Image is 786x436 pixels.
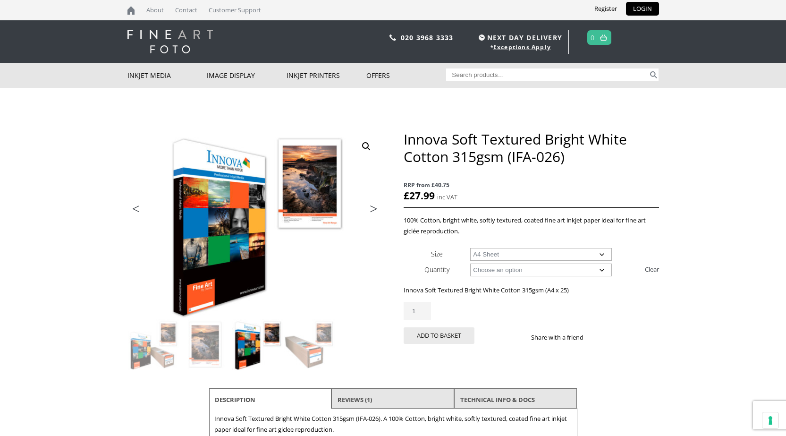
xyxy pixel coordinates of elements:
img: facebook sharing button [595,333,602,341]
a: LOGIN [626,2,659,16]
bdi: 27.99 [404,189,435,202]
a: Clear options [645,262,659,277]
p: Innova Soft Textured Bright White Cotton 315gsm (IFA-026). A 100% Cotton, bright white, softly te... [214,413,572,435]
a: Image Display [207,63,287,88]
span: £ [404,189,409,202]
button: Your consent preferences for tracking technologies [762,412,778,428]
p: Share with a friend [531,332,595,343]
span: RRP from £40.75 [404,180,659,190]
a: Register [587,2,624,16]
a: Exceptions Apply [493,43,551,51]
a: 020 3968 3333 [401,33,454,42]
img: Innova Soft Textured Bright White Cotton 315gsm (IFA-026) - Image 2 [180,319,231,370]
label: Quantity [424,265,449,274]
a: Inkjet Media [127,63,207,88]
button: Search [648,68,659,81]
img: Innova Soft Textured Bright White Cotton 315gsm (IFA-026) [128,319,179,370]
button: Add to basket [404,327,474,344]
input: Search products… [446,68,648,81]
a: Description [215,391,255,408]
img: basket.svg [600,34,607,41]
input: Product quantity [404,302,431,320]
img: email sharing button [617,333,625,341]
a: 0 [591,31,595,44]
img: time.svg [479,34,485,41]
img: Innova Soft Textured Bright White Cotton 315gsm (IFA-026) - Image 3 [232,319,283,370]
a: View full-screen image gallery [358,138,375,155]
a: Inkjet Printers [287,63,366,88]
img: logo-white.svg [127,30,213,53]
label: Size [431,249,443,258]
img: twitter sharing button [606,333,614,341]
p: 100% Cotton, bright white, softly textured, coated fine art inkjet paper ideal for fine art giclé... [404,215,659,237]
a: Reviews (1) [338,391,372,408]
span: NEXT DAY DELIVERY [476,32,562,43]
img: Innova Soft Textured Bright White Cotton 315gsm (IFA-026) - Image 4 [284,319,335,370]
img: phone.svg [389,34,396,41]
a: Offers [366,63,446,88]
a: TECHNICAL INFO & DOCS [460,391,535,408]
p: Innova Soft Textured Bright White Cotton 315gsm (A4 x 25) [404,285,659,296]
h1: Innova Soft Textured Bright White Cotton 315gsm (IFA-026) [404,130,659,165]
